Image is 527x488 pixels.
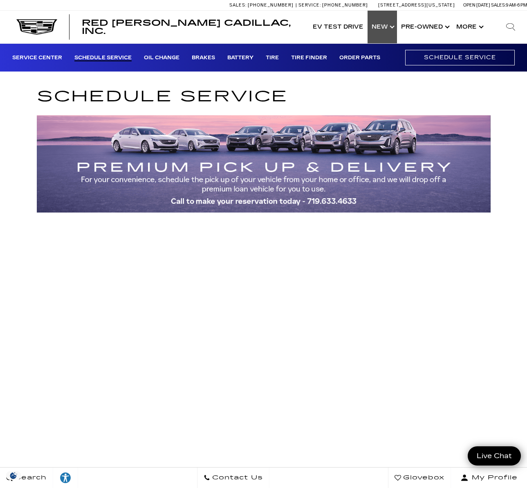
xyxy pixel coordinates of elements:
a: Battery [227,55,253,61]
a: Service Center [12,55,62,61]
a: Brakes [192,55,215,61]
a: New [368,11,397,43]
a: Pre-Owned [397,11,452,43]
a: Order Parts [339,55,380,61]
div: Explore your accessibility options [53,472,78,484]
span: [PHONE_NUMBER] [322,2,368,8]
a: Sales: [PHONE_NUMBER] [229,3,296,7]
a: Tire Finder [291,55,327,61]
span: Live Chat [473,451,516,461]
img: Opt-Out Icon [4,471,23,480]
span: 9 AM-6 PM [506,2,527,8]
a: Contact Us [197,468,269,488]
span: Search [13,472,47,484]
span: Sales: [229,2,247,8]
a: Schedule Service [74,55,132,61]
span: Glovebox [401,472,444,484]
a: Live Chat [468,446,521,466]
span: Sales: [491,2,506,8]
a: [STREET_ADDRESS][US_STATE] [378,2,455,8]
button: More [452,11,486,43]
a: Tire [266,55,279,61]
span: Red [PERSON_NAME] Cadillac, Inc. [82,18,291,36]
a: Schedule Service [405,50,515,65]
a: Red [PERSON_NAME] Cadillac, Inc. [82,19,301,35]
span: [PHONE_NUMBER] [248,2,294,8]
a: Glovebox [388,468,451,488]
section: Click to Open Cookie Consent Modal [4,471,23,480]
span: Open [DATE] [463,2,490,8]
span: My Profile [469,472,518,484]
a: Oil Change [144,55,179,61]
button: Open user profile menu [451,468,527,488]
span: Contact Us [210,472,263,484]
a: EV Test Drive [309,11,368,43]
a: Service: [PHONE_NUMBER] [296,3,370,7]
a: Explore your accessibility options [53,468,78,488]
h1: Schedule Service [37,85,491,109]
img: Premium Pick Up and Delivery [37,115,491,213]
img: Cadillac Dark Logo with Cadillac White Text [16,19,57,35]
span: Service: [298,2,321,8]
